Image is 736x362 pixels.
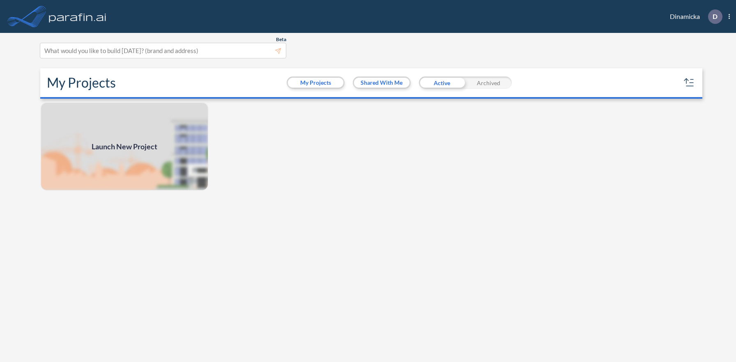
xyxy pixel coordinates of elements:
button: Shared With Me [354,78,409,88]
div: Archived [465,77,512,89]
h2: My Projects [47,75,116,90]
div: Dinamicka [658,9,730,24]
img: logo [47,8,108,25]
button: My Projects [288,78,343,88]
img: add [40,102,209,191]
span: Beta [276,36,286,43]
span: Launch New Project [92,141,157,152]
a: Launch New Project [40,102,209,191]
button: sort [683,76,696,89]
p: D [713,13,718,20]
div: Active [419,77,465,89]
